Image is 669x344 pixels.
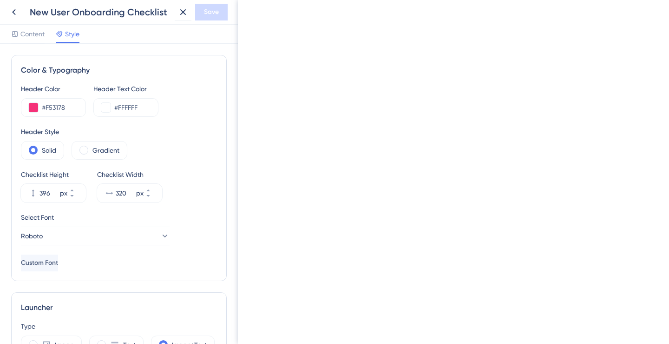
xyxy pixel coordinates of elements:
button: px [145,184,162,193]
div: Launcher [21,302,217,313]
div: Header Text Color [93,83,158,94]
label: Gradient [92,145,119,156]
span: Content [20,28,45,40]
div: px [136,188,144,199]
button: px [145,193,162,202]
button: Roboto [21,227,170,245]
button: px [69,193,86,202]
input: px [39,188,58,199]
div: New User Onboarding Checklist [30,6,171,19]
div: Header Color [21,83,86,94]
div: px [60,188,67,199]
div: Checklist Height [21,169,86,180]
div: Checklist Width [97,169,162,180]
div: Color & Typography [21,65,217,76]
label: Solid [42,145,56,156]
div: Header Style [21,126,217,137]
span: Custom Font [21,257,58,269]
div: Type [21,321,217,332]
input: px [116,188,134,199]
button: Save [195,4,228,20]
span: Save [204,7,219,18]
span: Roboto [21,230,43,242]
button: Custom Font [21,255,58,271]
div: Select Font [21,212,217,223]
span: Style [65,28,79,40]
button: px [69,184,86,193]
